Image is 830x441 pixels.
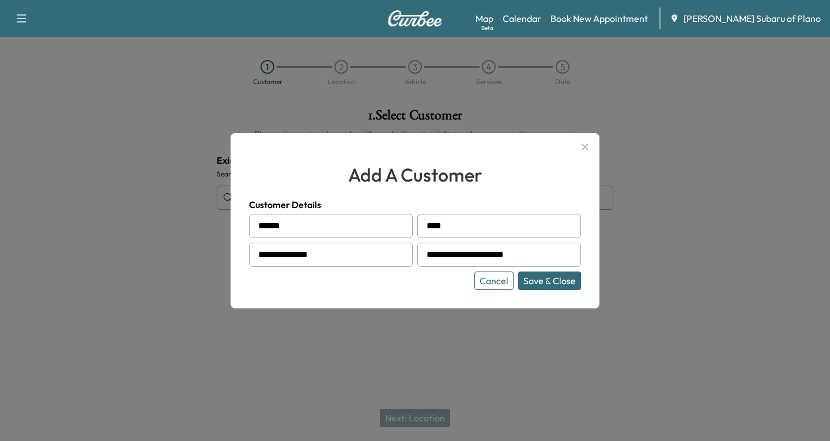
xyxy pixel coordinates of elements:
[476,12,493,25] a: MapBeta
[249,198,581,212] h4: Customer Details
[474,272,514,290] button: Cancel
[518,272,581,290] button: Save & Close
[387,10,443,27] img: Curbee Logo
[481,24,493,32] div: Beta
[550,12,648,25] a: Book New Appointment
[503,12,541,25] a: Calendar
[249,161,581,189] h2: add a customer
[684,12,821,25] span: [PERSON_NAME] Subaru of Plano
